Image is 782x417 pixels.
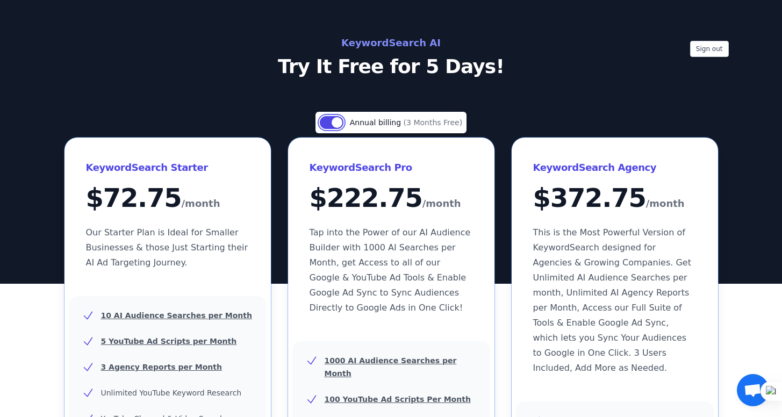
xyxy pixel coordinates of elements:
[533,185,697,212] div: $ 372.75
[182,195,220,212] span: /month
[325,356,457,378] u: 1000 AI Audience Searches per Month
[350,118,404,127] span: Annual billing
[101,363,222,371] u: 3 Agency Reports per Month
[737,374,769,406] a: Open chat
[422,195,461,212] span: /month
[86,185,249,212] div: $ 72.75
[310,227,471,313] span: Tap into the Power of our AI Audience Builder with 1000 AI Searches per Month, get Access to all ...
[310,185,473,212] div: $ 222.75
[150,34,632,52] h2: KeywordSearch AI
[690,41,729,57] button: Sign out
[86,227,248,268] span: Our Starter Plan is Ideal for Smaller Businesses & those Just Starting their AI Ad Targeting Jour...
[310,159,473,176] h3: KeywordSearch Pro
[533,227,691,373] span: This is the Most Powerful Version of KeywordSearch designed for Agencies & Growing Companies. Get...
[101,337,237,346] u: 5 YouTube Ad Scripts per Month
[646,195,685,212] span: /month
[86,159,249,176] h3: KeywordSearch Starter
[150,56,632,77] p: Try It Free for 5 Days!
[101,311,252,320] u: 10 AI Audience Searches per Month
[101,389,242,397] span: Unlimited YouTube Keyword Research
[325,395,471,404] u: 100 YouTube Ad Scripts Per Month
[533,159,697,176] h3: KeywordSearch Agency
[404,118,463,127] span: (3 Months Free)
